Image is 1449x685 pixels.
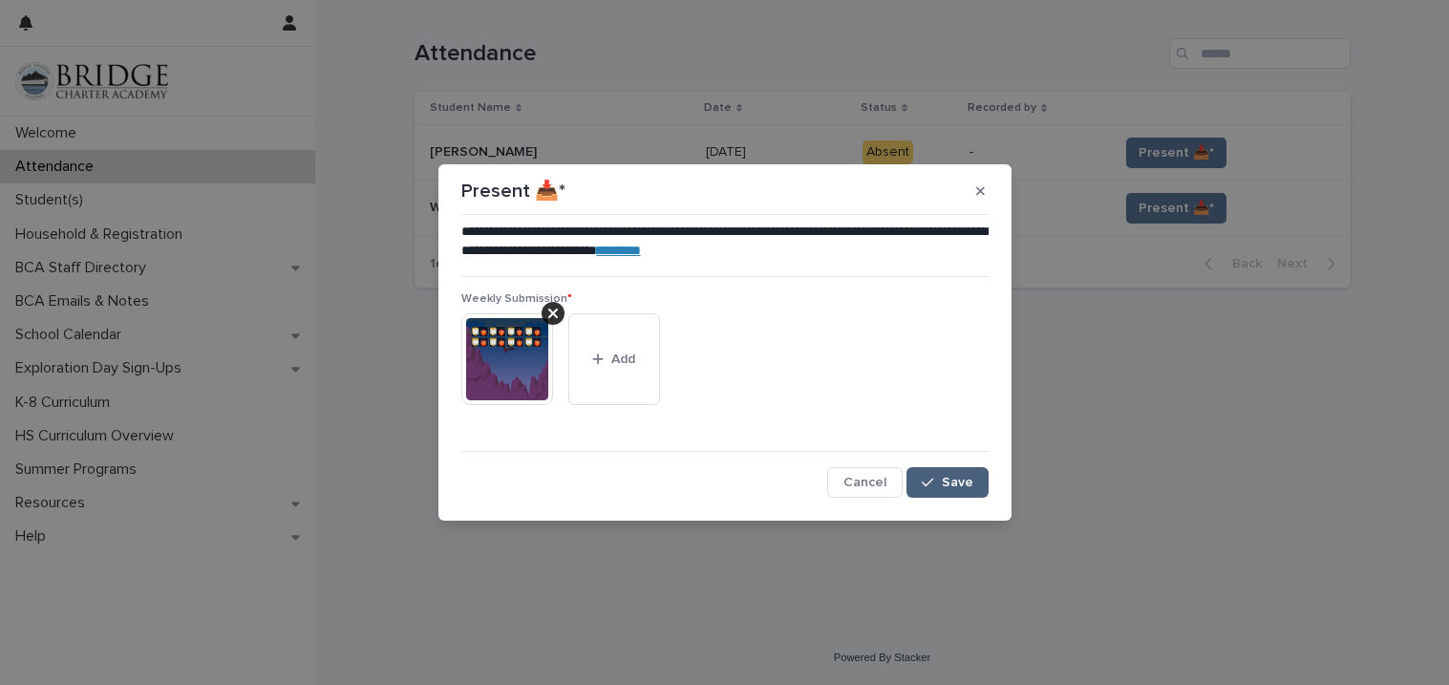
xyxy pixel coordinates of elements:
[568,313,660,405] button: Add
[611,353,635,366] span: Add
[942,476,973,489] span: Save
[461,180,565,203] p: Present 📥*
[461,293,572,305] span: Weekly Submission
[843,476,886,489] span: Cancel
[906,467,988,498] button: Save
[827,467,903,498] button: Cancel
